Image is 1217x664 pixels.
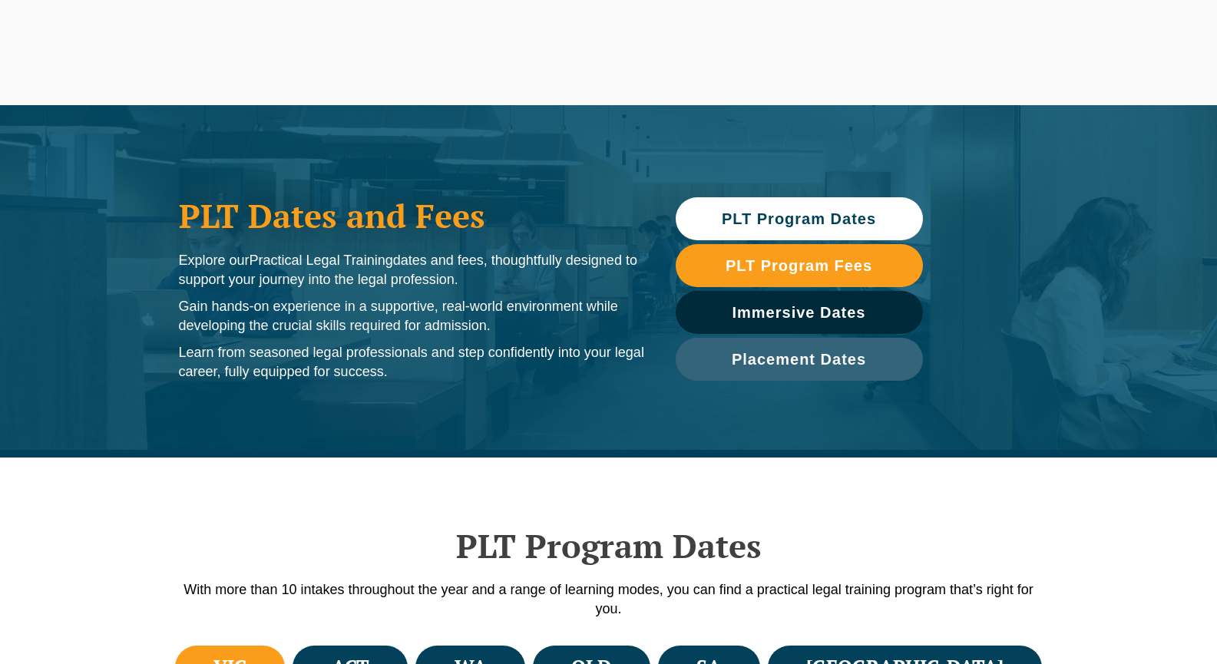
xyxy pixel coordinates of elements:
h2: PLT Program Dates [171,527,1047,565]
a: PLT Program Dates [676,197,923,240]
span: Practical Legal Training [250,253,393,268]
p: Learn from seasoned legal professionals and step confidently into your legal career, fully equipp... [179,343,645,382]
span: Placement Dates [732,352,866,367]
span: PLT Program Fees [726,258,872,273]
a: Immersive Dates [676,291,923,334]
p: Explore our dates and fees, thoughtfully designed to support your journey into the legal profession. [179,251,645,289]
span: Immersive Dates [733,305,866,320]
h1: PLT Dates and Fees [179,197,645,235]
p: With more than 10 intakes throughout the year and a range of learning modes, you can find a pract... [171,580,1047,619]
a: Placement Dates [676,338,923,381]
a: PLT Program Fees [676,244,923,287]
p: Gain hands-on experience in a supportive, real-world environment while developing the crucial ski... [179,297,645,335]
span: PLT Program Dates [722,211,876,226]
